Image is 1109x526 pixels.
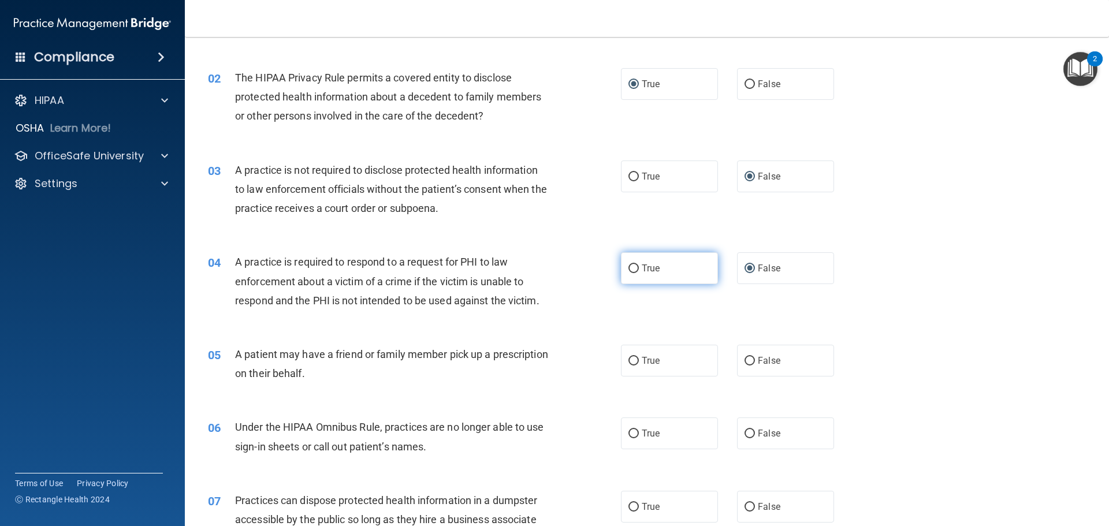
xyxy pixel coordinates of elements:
[642,355,660,366] span: True
[15,477,63,489] a: Terms of Use
[14,94,168,107] a: HIPAA
[14,12,171,35] img: PMB logo
[745,80,755,89] input: False
[15,494,110,505] span: Ⓒ Rectangle Health 2024
[235,72,541,122] span: The HIPAA Privacy Rule permits a covered entity to disclose protected health information about a ...
[208,256,221,270] span: 04
[235,256,539,306] span: A practice is required to respond to a request for PHI to law enforcement about a victim of a cri...
[745,503,755,512] input: False
[77,477,129,489] a: Privacy Policy
[235,164,547,214] span: A practice is not required to disclose protected health information to law enforcement officials ...
[758,428,780,439] span: False
[208,348,221,362] span: 05
[16,121,44,135] p: OSHA
[628,430,639,438] input: True
[628,503,639,512] input: True
[35,177,77,191] p: Settings
[642,171,660,182] span: True
[758,355,780,366] span: False
[642,263,660,274] span: True
[208,494,221,508] span: 07
[745,357,755,365] input: False
[758,501,780,512] span: False
[235,348,548,379] span: A patient may have a friend or family member pick up a prescription on their behalf.
[14,149,168,163] a: OfficeSafe University
[1093,59,1097,74] div: 2
[1063,52,1097,86] button: Open Resource Center, 2 new notifications
[35,94,64,107] p: HIPAA
[35,149,144,163] p: OfficeSafe University
[909,444,1095,490] iframe: Drift Widget Chat Controller
[628,173,639,181] input: True
[14,177,168,191] a: Settings
[34,49,114,65] h4: Compliance
[628,80,639,89] input: True
[208,421,221,435] span: 06
[642,501,660,512] span: True
[758,79,780,89] span: False
[745,430,755,438] input: False
[628,357,639,365] input: True
[208,72,221,85] span: 02
[745,173,755,181] input: False
[758,263,780,274] span: False
[745,264,755,273] input: False
[208,164,221,178] span: 03
[50,121,111,135] p: Learn More!
[642,428,660,439] span: True
[235,421,544,452] span: Under the HIPAA Omnibus Rule, practices are no longer able to use sign-in sheets or call out pati...
[642,79,660,89] span: True
[758,171,780,182] span: False
[628,264,639,273] input: True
